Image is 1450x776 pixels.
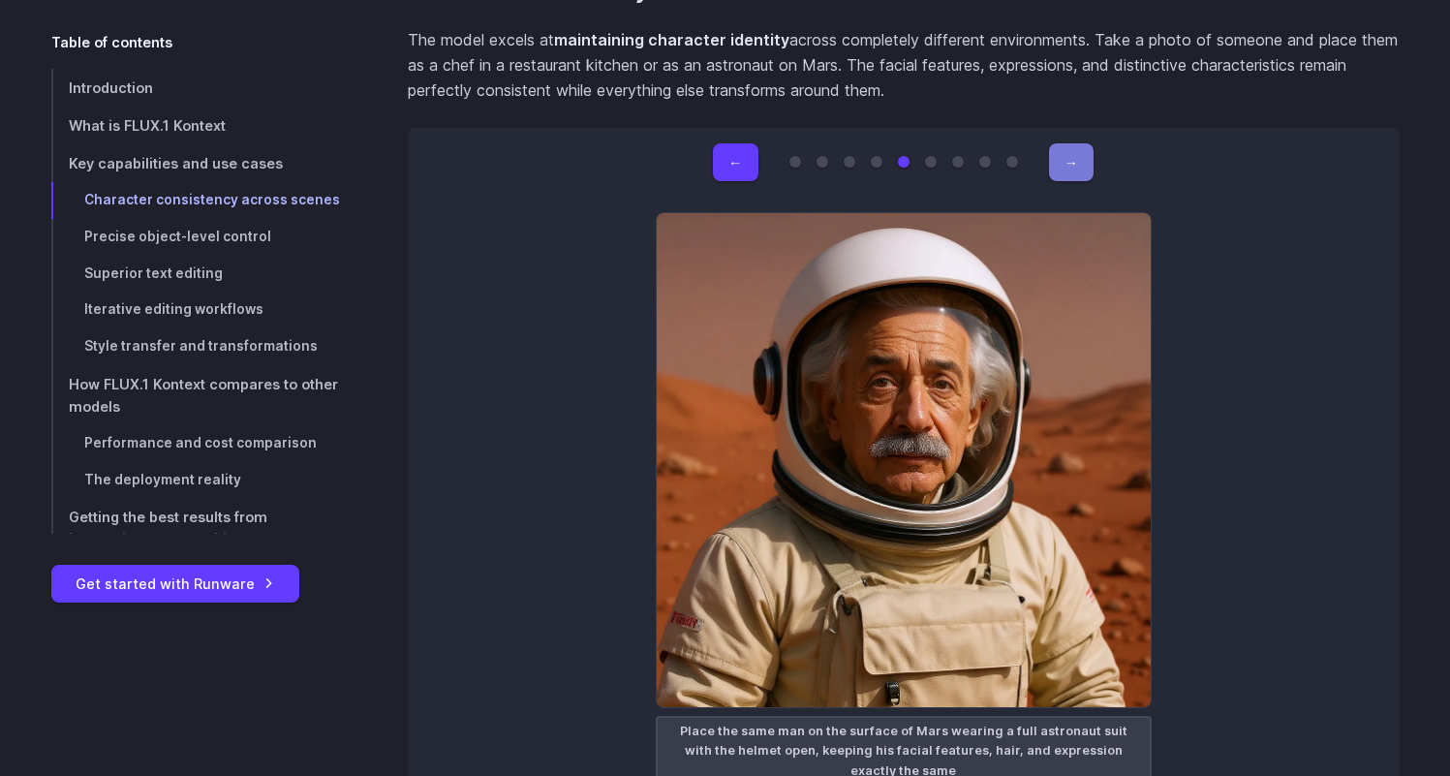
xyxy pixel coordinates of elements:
[69,155,283,171] span: Key capabilities and use cases
[84,435,317,450] span: Performance and cost comparison
[979,156,991,168] button: Go to 8 of 9
[51,182,346,219] a: Character consistency across scenes
[84,192,340,207] span: Character consistency across scenes
[51,31,172,53] span: Table of contents
[656,212,1152,708] img: Mature man in a space suit and helmet posing on the surface of Mars with red rocky terrain behind...
[51,462,346,499] a: The deployment reality
[51,565,299,603] a: Get started with Runware
[51,365,346,425] a: How FLUX.1 Kontext compares to other models
[69,510,267,548] span: Getting the best results from instruction-based editing
[51,144,346,182] a: Key capabilities and use cases
[69,79,153,96] span: Introduction
[952,156,964,168] button: Go to 7 of 9
[789,156,801,168] button: Go to 1 of 9
[408,28,1400,103] p: The model excels at across completely different environments. Take a photo of someone and place t...
[69,376,338,415] span: How FLUX.1 Kontext compares to other models
[51,69,346,107] a: Introduction
[69,117,226,134] span: What is FLUX.1 Kontext
[1006,156,1018,168] button: Go to 9 of 9
[898,156,910,168] button: Go to 5 of 9
[844,156,855,168] button: Go to 3 of 9
[554,30,789,49] strong: maintaining character identity
[871,156,882,168] button: Go to 4 of 9
[51,292,346,328] a: Iterative editing workflows
[84,338,318,354] span: Style transfer and transformations
[713,143,757,181] button: ←
[51,256,346,293] a: Superior text editing
[84,301,263,317] span: Iterative editing workflows
[51,425,346,462] a: Performance and cost comparison
[1049,143,1094,181] button: →
[817,156,828,168] button: Go to 2 of 9
[51,107,346,144] a: What is FLUX.1 Kontext
[51,328,346,365] a: Style transfer and transformations
[84,229,271,244] span: Precise object-level control
[84,472,241,487] span: The deployment reality
[84,265,223,281] span: Superior text editing
[51,499,346,559] a: Getting the best results from instruction-based editing
[925,156,937,168] button: Go to 6 of 9
[51,219,346,256] a: Precise object-level control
